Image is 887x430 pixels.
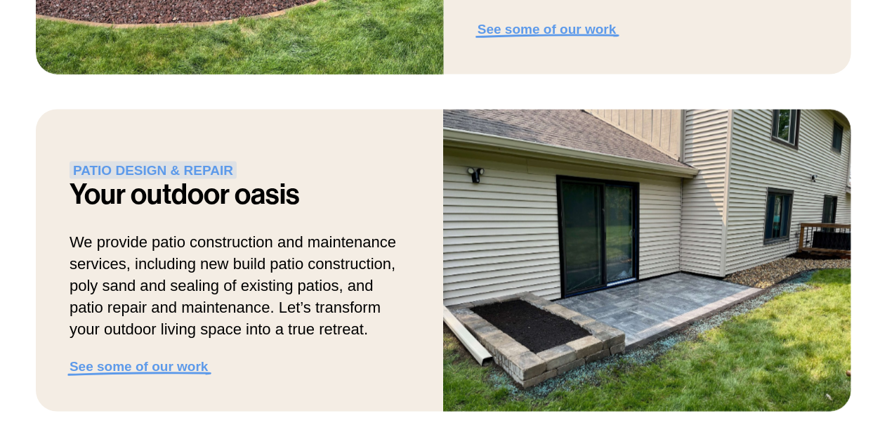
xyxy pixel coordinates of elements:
a: See some of our work [70,360,209,374]
h2: Your outdoor oasis [70,181,376,209]
a: See some of our work [478,22,617,37]
strong: PATIO DESIGN & REPAIR [70,162,237,179]
p: We provide patio construction and maintenance services, including new build patio construction, p... [70,232,409,340]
